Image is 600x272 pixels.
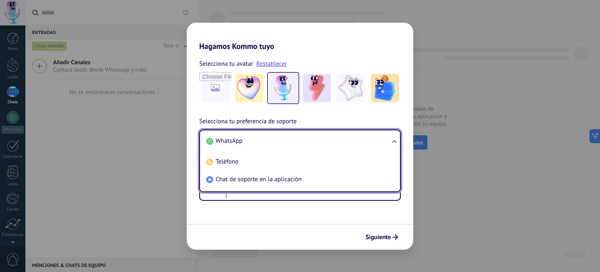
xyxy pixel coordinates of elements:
[337,74,365,102] img: -4.jpeg
[199,117,297,127] span: Selecciona tu preferencia de soporte
[216,137,243,145] span: WhatsApp
[362,231,402,244] button: Siguiente
[199,59,253,69] span: Selecciona tu avatar
[216,158,239,166] span: Teléfono
[269,74,297,102] img: -2.jpeg
[216,175,302,183] span: Chat de soporte en la aplicación
[366,234,391,240] span: Siguiente
[235,74,263,102] img: -1.jpeg
[256,60,287,68] a: Restablecer
[187,23,413,51] h2: Hagamos Kommo tuyo
[303,74,331,102] img: -3.jpeg
[371,74,399,102] img: -5.jpeg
